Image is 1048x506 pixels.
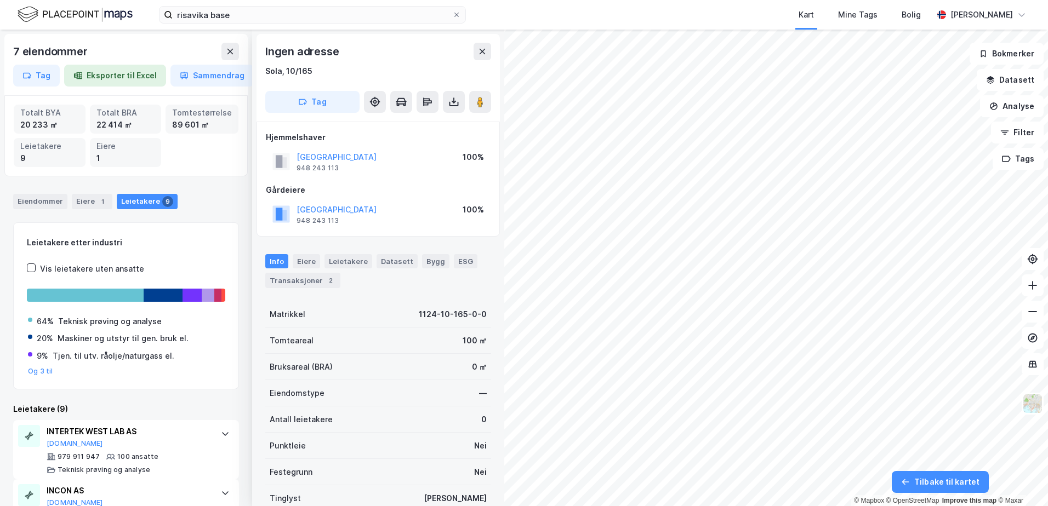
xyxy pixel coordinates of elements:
div: Festegrunn [270,465,312,479]
div: 7 eiendommer [13,43,90,60]
div: Nei [474,439,487,452]
button: Datasett [977,69,1044,91]
a: Mapbox [854,497,884,504]
input: Søk på adresse, matrikkel, gårdeiere, leietakere eller personer [173,7,452,23]
div: Mine Tags [838,8,878,21]
img: Z [1022,393,1043,414]
a: Improve this map [942,497,996,504]
div: Eiere [293,254,320,268]
div: 0 ㎡ [472,360,487,373]
div: 100 ansatte [117,452,158,461]
div: Eiendommer [13,194,67,209]
div: Eiere [96,140,155,152]
button: Bokmerker [970,43,1044,65]
button: Tag [265,91,360,113]
div: 64% [37,315,54,328]
img: logo.f888ab2527a4732fd821a326f86c7f29.svg [18,5,133,24]
button: Og 3 til [28,367,53,376]
button: Sammendrag [170,65,254,87]
div: Leietakere [117,194,178,209]
div: Teknisk prøving og analyse [58,315,162,328]
div: Sola, 10/165 [265,65,312,78]
div: Tomteareal [270,334,314,347]
div: Bygg [422,254,449,268]
div: Totalt BRA [96,107,155,119]
div: Tinglyst [270,492,301,505]
div: 948 243 113 [297,164,339,173]
button: Tag [13,65,60,87]
div: Matrikkel [270,308,305,321]
div: Kart [799,8,814,21]
div: 948 243 113 [297,216,339,225]
div: Tomtestørrelse [172,107,232,119]
div: 22 414 ㎡ [96,119,155,131]
div: Eiendomstype [270,387,324,400]
div: Leietakere [324,254,372,268]
button: Tilbake til kartet [892,471,989,493]
div: Hjemmelshaver [266,131,491,144]
button: [DOMAIN_NAME] [47,439,103,448]
div: 979 911 947 [58,452,100,461]
div: 100% [463,203,484,216]
div: Bruksareal (BRA) [270,360,333,373]
button: Eksporter til Excel [64,65,166,87]
div: 1 [96,152,155,164]
button: Analyse [980,95,1044,117]
div: — [479,387,487,400]
a: OpenStreetMap [886,497,939,504]
div: 1124-10-165-0-0 [419,308,487,321]
div: [PERSON_NAME] [950,8,1013,21]
div: Leietakere [20,140,79,152]
div: 9% [37,349,48,363]
div: 2 [325,275,336,286]
div: Antall leietakere [270,413,333,426]
div: Totalt BYA [20,107,79,119]
div: 100% [463,151,484,164]
div: Tjen. til utv. råolje/naturgass el. [53,349,174,363]
div: Vis leietakere uten ansatte [40,262,144,275]
div: Datasett [377,254,418,268]
button: Filter [991,122,1044,143]
iframe: Chat Widget [993,453,1048,506]
div: Bolig [902,8,921,21]
div: Eiere [72,194,112,209]
button: Tags [993,148,1044,170]
div: Nei [474,465,487,479]
div: Punktleie [270,439,306,452]
div: Ingen adresse [265,43,341,60]
div: INTERTEK WEST LAB AS [47,425,210,438]
div: Transaksjoner [265,273,340,288]
div: [PERSON_NAME] [424,492,487,505]
div: Gårdeiere [266,183,491,197]
div: 9 [20,152,79,164]
div: 20 233 ㎡ [20,119,79,131]
div: 1 [97,196,108,207]
div: Info [265,254,288,268]
div: 100 ㎡ [463,334,487,347]
div: 89 601 ㎡ [172,119,232,131]
div: Leietakere (9) [13,403,239,416]
div: 9 [162,196,173,207]
div: 20% [37,332,53,345]
div: Leietakere etter industri [27,236,225,249]
div: Maskiner og utstyr til gen. bruk el. [58,332,189,345]
div: 0 [481,413,487,426]
div: INCON AS [47,484,210,497]
div: ESG [454,254,477,268]
div: Teknisk prøving og analyse [58,465,150,474]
